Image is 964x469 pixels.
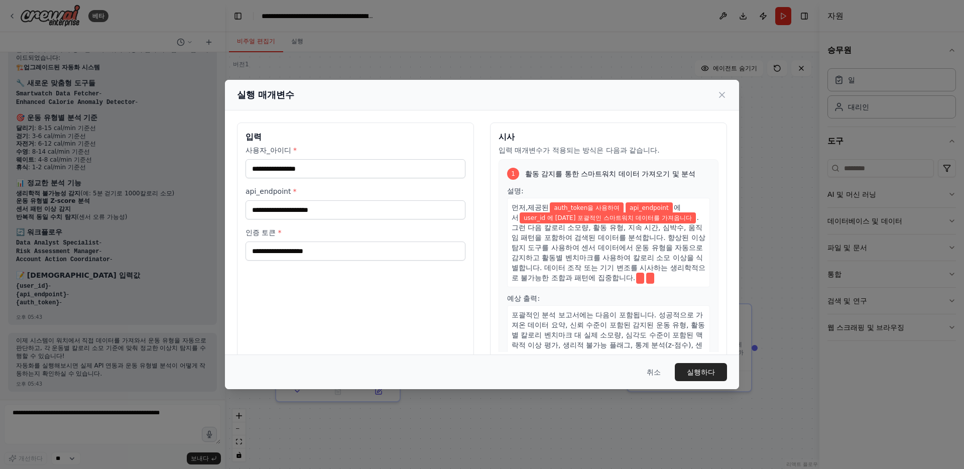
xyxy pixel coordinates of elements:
[512,213,705,282] font: . 그런 다음 칼로리 소모량, 활동 유형, 지속 시간, 심박수, 움직임 패턴을 포함하여 검색된 데이터를 분석합니다. 향상된 이상 탐지 도구를 사용하여 센서 데이터에서 운동 유...
[246,187,291,195] font: api_endpoint
[237,89,294,100] font: 실행 매개변수
[246,228,276,237] font: 인증 토큰
[520,212,696,223] span: 변수: user_id
[512,203,528,211] font: 먼저,
[499,146,660,154] font: 입력 매개변수가 적용되는 방식은 다음과 같습니다.
[512,203,681,221] font: 에서
[636,273,644,284] span: 변수: api_endpoint
[246,146,291,154] font: 사용자_아이디
[507,294,540,302] font: 예상 출력:
[525,170,695,178] font: 활동 감지를 통한 스마트워치 데이터 가져오기 및 분석
[646,273,654,284] span: 변수: auth_token
[639,363,669,381] button: 취소
[626,202,673,213] span: Variable: api_endpoint
[550,202,624,213] span: Variable: auth_token
[630,204,669,211] font: api_endpoint
[512,311,705,369] font: 포괄적인 분석 보고서에는 다음이 포함됩니다. 성공적으로 가져온 데이터 요약, 신뢰 수준이 포함된 감지된 운동 유형, 활동별 칼로리 벤치마크 대 실제 소모량, 심각도 수준이 포...
[675,363,727,381] button: 실행하다
[246,132,262,142] font: 입력
[528,203,549,211] font: 제공된
[499,132,515,142] font: 시사
[687,368,715,376] font: 실행하다
[524,214,692,221] font: user_id 에 [DATE] 포괄적인 스마트워치 데이터를 가져옵니다
[507,187,524,195] font: 설명:
[554,204,620,211] font: auth_token을 사용하여
[511,170,515,177] font: 1
[647,368,661,376] font: 취소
